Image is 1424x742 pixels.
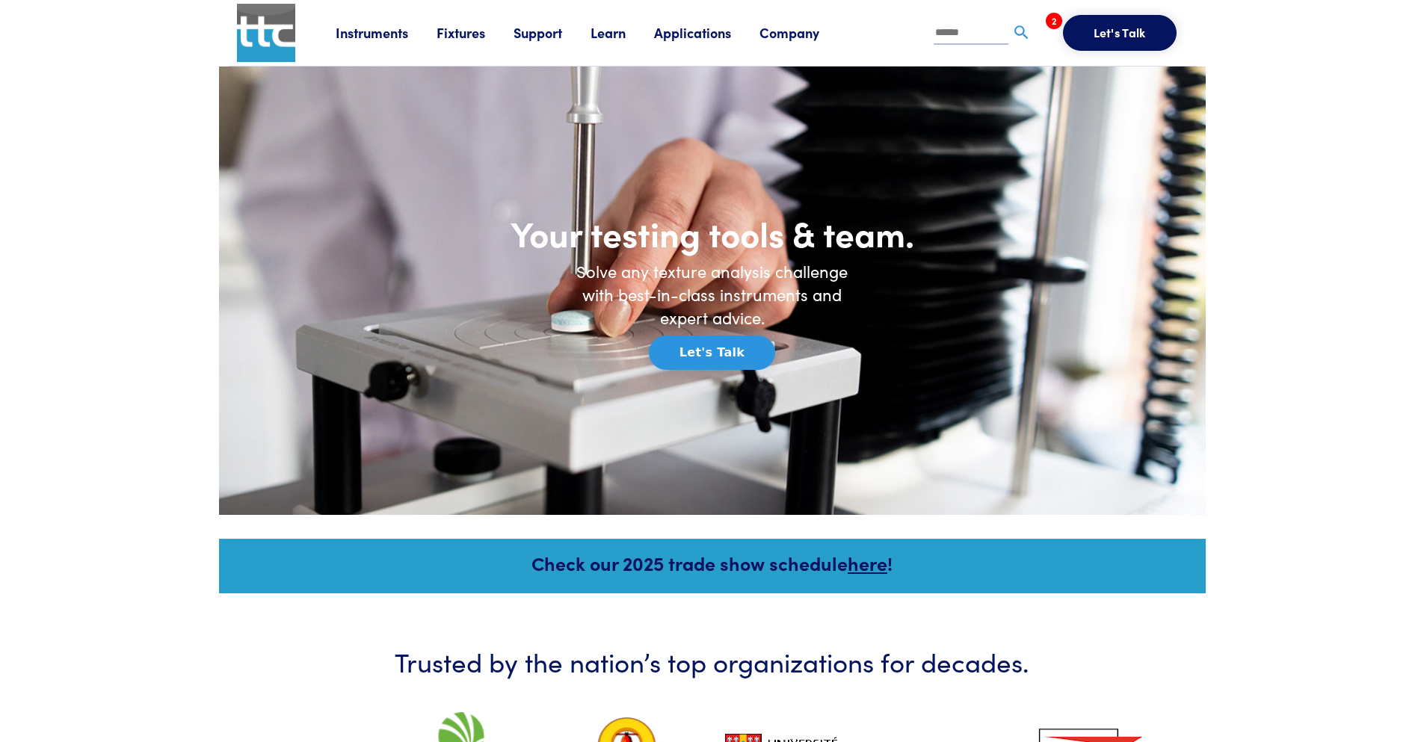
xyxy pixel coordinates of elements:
a: Fixtures [437,23,514,42]
a: Company [759,23,848,42]
button: Let's Talk [649,336,775,370]
a: Applications [654,23,759,42]
button: Let's Talk [1063,15,1177,51]
a: Instruments [336,23,437,42]
span: 2 [1046,13,1062,29]
h3: Trusted by the nation’s top organizations for decades. [264,643,1161,679]
a: here [848,550,887,576]
h5: Check our 2025 trade show schedule ! [239,550,1186,576]
h1: Your testing tools & team. [413,211,1011,255]
h6: Solve any texture analysis challenge with best-in-class instruments and expert advice. [563,260,862,329]
img: ttc_logo_1x1_v1.0.png [237,4,295,62]
a: Support [514,23,591,42]
a: Learn [591,23,654,42]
